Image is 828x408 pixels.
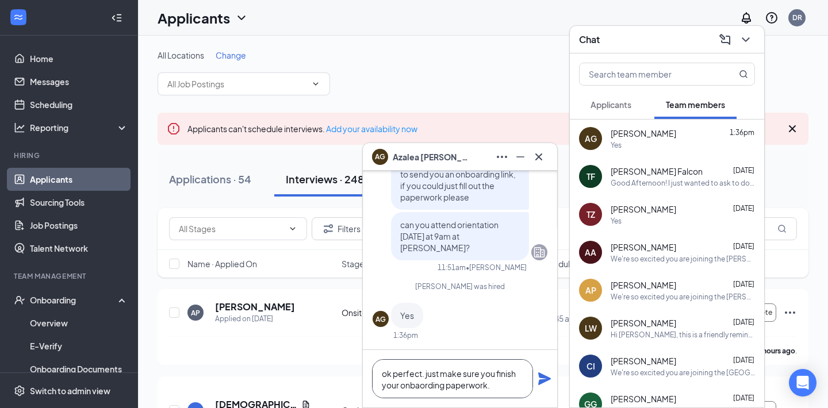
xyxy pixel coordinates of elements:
div: AG [585,133,597,144]
span: [PERSON_NAME] [611,279,676,291]
div: CI [586,360,595,372]
svg: ChevronDown [288,224,297,233]
span: All Locations [158,50,204,60]
span: [PERSON_NAME] [611,317,676,329]
button: ChevronDown [737,30,755,49]
a: Overview [30,311,128,334]
div: Onboarding [30,294,118,306]
input: All Job Postings [167,78,306,90]
span: • [PERSON_NAME] [466,263,527,272]
span: Team members [666,99,725,110]
svg: Ellipses [783,306,797,320]
svg: Ellipses [495,150,509,164]
svg: Collapse [111,12,122,24]
span: [DATE] [733,166,754,175]
a: Job Postings [30,214,128,237]
svg: QuestionInfo [765,11,779,25]
svg: ComposeMessage [718,33,732,47]
div: Hi [PERSON_NAME], this is a friendly reminder. Your interview with [DEMOGRAPHIC_DATA]-fil-A for T... [611,330,755,340]
div: Applied on [DATE] [215,313,295,325]
b: 4 hours ago [757,347,795,355]
div: AP [191,308,200,318]
span: [DATE] [733,318,754,326]
a: Add your availability now [326,124,417,134]
span: Name · Applied On [187,258,257,270]
button: Cross [530,148,548,166]
span: Azalea [PERSON_NAME] [393,151,473,163]
div: Onsite Interview [342,307,415,318]
span: [PERSON_NAME] [611,128,676,139]
span: [DATE] [733,394,754,402]
div: We're so excited you are joining the [PERSON_NAME] [DEMOGRAPHIC_DATA]-fil-Ateam ! Do you know any... [611,254,755,264]
div: TF [586,171,595,182]
div: 1:36pm [393,330,418,340]
div: Hiring [14,151,126,160]
a: Onboarding Documents [30,357,128,380]
svg: Company [532,245,546,259]
h3: Chat [579,33,600,46]
h1: Applicants [158,8,230,28]
div: LW [585,322,597,334]
div: Switch to admin view [30,385,110,397]
svg: Error [167,122,181,136]
span: [DATE] [733,280,754,288]
div: AA [585,247,596,258]
span: Yes [400,310,414,321]
button: Ellipses [493,148,511,166]
a: Scheduling [30,93,128,116]
div: Good Afternoon! I just wanted to ask to double check what time training was? - [PERSON_NAME] [611,178,755,188]
svg: ChevronDown [311,79,320,88]
span: can you attend orientation [DATE] at 9am at [PERSON_NAME]? [400,220,499,253]
span: [DATE] [733,356,754,364]
svg: Plane [538,372,551,386]
div: Applications · 54 [169,172,251,186]
input: All Stages [179,222,283,235]
svg: Cross [785,122,799,136]
a: Talent Network [30,237,128,260]
span: 1:36pm [730,128,754,137]
a: E-Verify [30,334,128,357]
svg: Settings [14,385,25,397]
div: We're so excited you are joining the [GEOGRAPHIC_DATA] [DEMOGRAPHIC_DATA]-fil-Ateam ! Do you know... [611,368,755,378]
span: [PERSON_NAME] [611,393,676,405]
button: ComposeMessage [716,30,734,49]
span: [PERSON_NAME] [611,203,676,215]
svg: Filter [321,222,335,236]
div: TZ [586,209,595,220]
button: Filter Filters [312,217,370,240]
div: Yes [611,140,622,150]
svg: Minimize [513,150,527,164]
h5: [PERSON_NAME] [215,301,295,313]
a: Home [30,47,128,70]
div: Interviews · 248 [286,172,364,186]
svg: MagnifyingGlass [777,224,787,233]
div: DR [792,13,802,22]
div: Reporting [30,122,129,133]
span: Applicants [591,99,631,110]
input: Search team member [580,63,716,85]
svg: WorkstreamLogo [13,11,24,23]
button: Minimize [511,148,530,166]
div: Yes [611,216,622,226]
span: [DATE] [733,204,754,213]
span: [PERSON_NAME] [611,355,676,367]
textarea: ok perfect. just make sure you finish your onbaording paperwork. [372,359,533,398]
svg: UserCheck [14,294,25,306]
span: Stage [342,258,365,270]
svg: ChevronDown [235,11,248,25]
svg: ChevronDown [739,33,753,47]
div: AP [585,284,596,296]
div: We're so excited you are joining the [PERSON_NAME] [DEMOGRAPHIC_DATA]-fil-Ateam ! Do you know any... [611,292,755,302]
span: [PERSON_NAME] Falcon [611,165,703,177]
span: Applicants can't schedule interviews. [187,124,417,134]
a: Messages [30,70,128,93]
div: Open Intercom Messenger [789,369,816,397]
svg: Analysis [14,122,25,133]
span: Change [216,50,246,60]
span: [PERSON_NAME] [611,241,676,253]
div: Team Management [14,271,126,281]
div: 11:51am [438,263,466,272]
svg: Cross [532,150,546,164]
svg: Notifications [739,11,753,25]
